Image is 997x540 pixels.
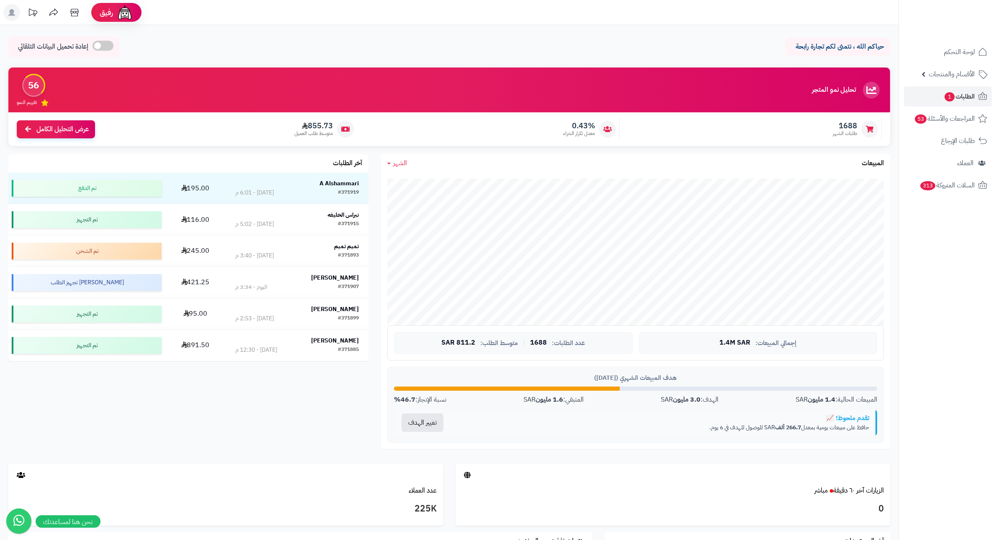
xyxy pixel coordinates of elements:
[719,339,750,347] span: 1.4M SAR
[12,243,162,260] div: تم الشحن
[904,153,992,173] a: العملاء
[904,131,992,151] a: طلبات الإرجاع
[775,423,801,432] strong: 266.7 ألف
[236,189,274,197] div: [DATE] - 6:01 م
[929,68,975,80] span: الأقسام والمنتجات
[12,180,162,197] div: تم الدفع
[236,252,274,260] div: [DATE] - 3:40 م
[814,485,828,496] small: مباشر
[165,173,226,204] td: 195.00
[920,179,975,191] span: السلات المتروكة
[563,121,595,130] span: 0.43%
[530,339,547,347] span: 1688
[338,314,359,323] div: #371899
[394,374,877,382] div: هدف المبيعات الشهري ([DATE])
[236,283,268,291] div: اليوم - 3:34 م
[393,158,407,168] span: الشهر
[236,314,274,323] div: [DATE] - 2:53 م
[15,502,437,516] h3: 225K
[165,267,226,298] td: 421.25
[116,4,133,21] img: ai-face.png
[338,220,359,228] div: #371915
[12,337,162,354] div: تم التجهيز
[22,4,43,23] a: تحديثات المنصة
[311,305,359,314] strong: [PERSON_NAME]
[457,423,869,432] p: حافظ على مبيعات يومية بمعدل SAR للوصول للهدف في 6 يوم.
[402,413,443,432] button: تغيير الهدف
[36,125,89,134] span: عرض التحليل الكامل
[812,86,856,94] h3: تحليل نمو المتجر
[833,121,857,130] span: 1688
[862,160,884,167] h3: المبيعات
[387,158,407,168] a: الشهر
[673,395,701,405] strong: 3.0 مليون
[294,130,333,137] span: متوسط طلب العميل
[327,210,359,219] strong: نبراس الخليفه
[333,160,362,167] h3: آخر الطلبات
[165,236,226,267] td: 245.00
[394,395,446,405] div: نسبة الإنجاز:
[12,306,162,322] div: تم التجهيز
[796,395,877,405] div: المبيعات الحالية: SAR
[236,220,274,228] div: [DATE] - 5:02 م
[457,414,869,423] div: تقدم ملحوظ! 📈
[904,175,992,195] a: السلات المتروكة313
[957,157,974,169] span: العملاء
[792,42,884,52] p: حياكم الله ، نتمنى لكم تجارة رابحة
[311,273,359,282] strong: [PERSON_NAME]
[311,336,359,345] strong: [PERSON_NAME]
[338,252,359,260] div: #371893
[462,502,884,516] h3: 0
[334,242,359,251] strong: تميم تميم
[940,21,989,39] img: logo-2.png
[441,339,475,347] span: 811.2 SAR
[755,340,796,347] span: إجمالي المبيعات:
[165,330,226,361] td: 891.50
[552,340,585,347] span: عدد الطلبات:
[904,109,992,129] a: المراجعات والأسئلة53
[319,179,359,188] strong: A Alshammari
[920,181,935,190] span: 313
[338,283,359,291] div: #371907
[904,86,992,106] a: الطلبات1
[536,395,563,405] strong: 1.6 مليون
[941,135,975,147] span: طلبات الإرجاع
[945,92,955,101] span: 1
[523,395,584,405] div: المتبقي: SAR
[100,8,113,18] span: رفيق
[808,395,835,405] strong: 1.4 مليون
[338,189,359,197] div: #371919
[409,485,437,496] a: عدد العملاء
[944,91,975,102] span: الطلبات
[904,42,992,62] a: لوحة التحكم
[563,130,595,137] span: معدل تكرار الشراء
[165,299,226,330] td: 95.00
[294,121,333,130] span: 855.73
[394,395,415,405] strong: 46.7%
[12,211,162,228] div: تم التجهيز
[17,120,95,138] a: عرض التحليل الكامل
[944,46,975,58] span: لوحة التحكم
[17,99,37,106] span: تقييم النمو
[523,340,525,346] span: |
[18,42,88,52] span: إعادة تحميل البيانات التلقائي
[12,274,162,291] div: [PERSON_NAME] تجهيز الطلب
[814,485,884,496] a: الزيارات آخر ٦٠ دقيقةمباشر
[236,346,278,354] div: [DATE] - 12:30 م
[661,395,719,405] div: الهدف: SAR
[915,114,927,124] span: 53
[165,204,226,235] td: 116.00
[914,113,975,125] span: المراجعات والأسئلة
[338,346,359,354] div: #371885
[833,130,857,137] span: طلبات الشهر
[480,340,518,347] span: متوسط الطلب:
